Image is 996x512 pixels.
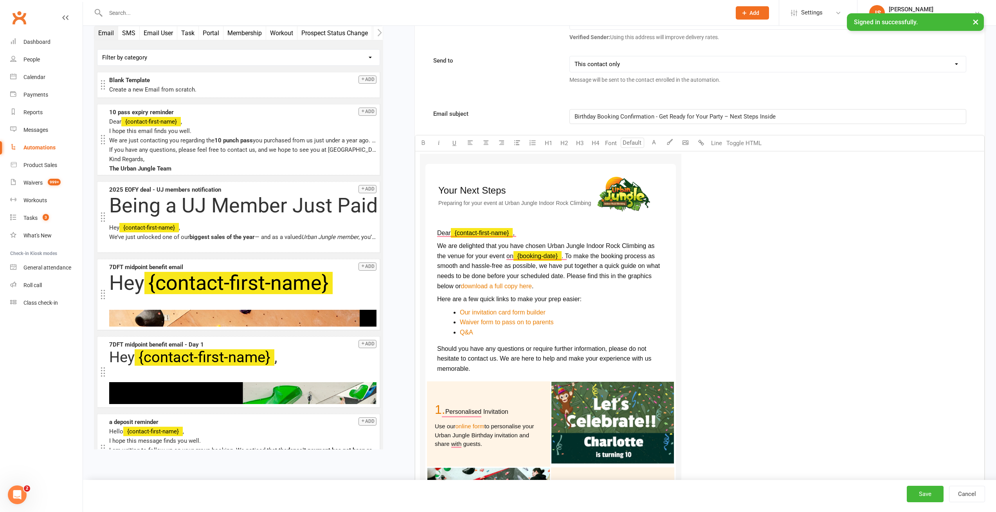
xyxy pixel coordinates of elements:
[23,232,52,239] div: What's New
[437,253,662,289] span: . To make the booking process as smooth and hassle-free as possible, we have put together a quick...
[427,109,564,119] label: Email subject
[447,135,462,151] button: U
[358,108,376,116] button: Add
[109,146,401,153] span: If you have any questions, please feel free to contact us, and we hope to see you at [GEOGRAPHIC_...
[10,121,83,139] a: Messages
[437,345,653,372] span: Should you have any questions or require further information, please do not hesitate to contact u...
[10,277,83,294] a: Roll call
[109,108,376,117] div: 10 pass expiry reminder
[427,56,564,65] label: Send to
[438,200,591,206] span: Preparing for your event at Urban Jungle Indoor Rock Climbing
[572,135,587,151] button: H3
[437,230,451,236] span: Dear
[10,174,83,192] a: Waivers 999+
[646,135,662,151] button: A
[109,262,376,272] div: 7DFT midpoint benefit email
[435,402,445,417] span: 1.
[287,447,389,454] span: deposit payment has not been received
[10,104,83,121] a: Reports
[181,118,182,125] span: ,
[109,185,376,194] div: 2025 EOFY deal - UJ members notification
[513,230,514,236] span: ,
[445,408,508,415] span: Personalised Invitation
[801,4,823,22] span: Settings
[551,382,674,463] img: bday-invitation.jpg
[10,33,83,51] a: Dashboard
[969,13,983,30] button: ×
[540,135,556,151] button: H1
[109,232,376,242] p: We’ve just unlocked one of our — and as a valued , you’re getting .
[109,272,376,294] h1: Hey
[532,283,533,289] span: .
[109,436,376,446] p: I hope this message finds you well.
[358,185,376,193] button: Add
[23,162,57,168] div: Product Sales
[8,485,27,504] iframe: Intercom live chat
[435,423,456,429] span: Use our
[10,192,83,209] a: Workouts
[603,135,619,151] button: Font
[109,446,376,455] p: I am writing to follow up on your group booking. We noticed that the by the due date. If you stil...
[109,223,376,232] p: Hey ,
[10,227,83,244] a: What's New
[109,165,171,172] b: The Urban Jungle Team
[889,13,974,20] div: Urban Jungle Indoor Rock Climbing
[437,243,656,259] span: We are delighted that you have chosen Urban Jungle Indoor Rock Climbing as the venue for your eve...
[10,139,83,156] a: Automations
[103,7,726,18] input: Search...
[435,423,536,447] span: to personalise your Urban Jungle Birthday invitation and share with guests.
[569,34,610,40] strong: Verified Sender:
[10,209,83,227] a: Tasks 3
[24,485,30,492] span: 2
[949,486,985,502] button: Cancel
[575,113,776,120] span: Birthday Booking Confirmation - Get Ready for Your Party – Next Steps Inside
[569,34,719,40] span: Using this address will improve delivery rates.
[709,135,724,151] button: Line
[109,427,376,436] p: Hello ,
[23,144,56,151] div: Automations
[109,340,376,349] div: 7DFT midpoint benefit email - Day 1
[358,75,376,84] button: Add
[854,18,918,26] span: Signed in successfully.
[109,75,376,85] div: Blank Template
[10,51,83,68] a: People
[10,68,83,86] a: Calendar
[23,74,45,80] div: Calendar
[461,283,531,289] span: download a full copy here
[907,486,944,502] button: Save
[452,140,456,147] span: U
[23,56,40,63] div: People
[724,135,764,151] button: Toggle HTML
[23,109,43,115] div: Reports
[460,309,546,316] span: Our invitation card form builder
[23,282,42,288] div: Roll call
[437,296,582,302] span: Here are a few quick links to make your prep easier:
[358,340,376,348] button: Add
[889,6,974,13] div: [PERSON_NAME]
[109,194,376,217] h1: Being a UJ Member Just Paid Off, again!
[460,319,554,325] span: Waiver form to pass on to parents
[9,8,29,27] a: Clubworx
[109,85,376,94] div: Create a new Email from scratch.
[23,92,48,98] div: Payments
[10,259,83,277] a: General attendance kiosk mode
[358,417,376,426] button: Add
[109,128,191,135] span: I hope this email finds you well.
[109,417,376,427] div: a deposit reminder
[460,329,473,336] span: Q&A
[109,117,376,126] p: Dear
[23,39,50,45] div: Dashboard
[10,156,83,174] a: Product Sales
[621,138,644,148] input: Default
[736,6,769,20] button: Add
[43,214,49,221] span: 3
[569,77,720,83] span: Message will be sent to the contact enrolled in the automation.
[23,180,43,186] div: Waivers
[456,423,484,429] span: online form
[869,5,885,21] div: JS
[109,136,376,145] p: We are just contacting you regarding the you purchased from us just under a year ago. We don’t wa...
[214,137,253,144] b: 10 punch pass
[597,177,651,212] img: UrbanJungle_Logo_transparent_with_shadow.png
[358,262,376,271] button: Add
[10,86,83,104] a: Payments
